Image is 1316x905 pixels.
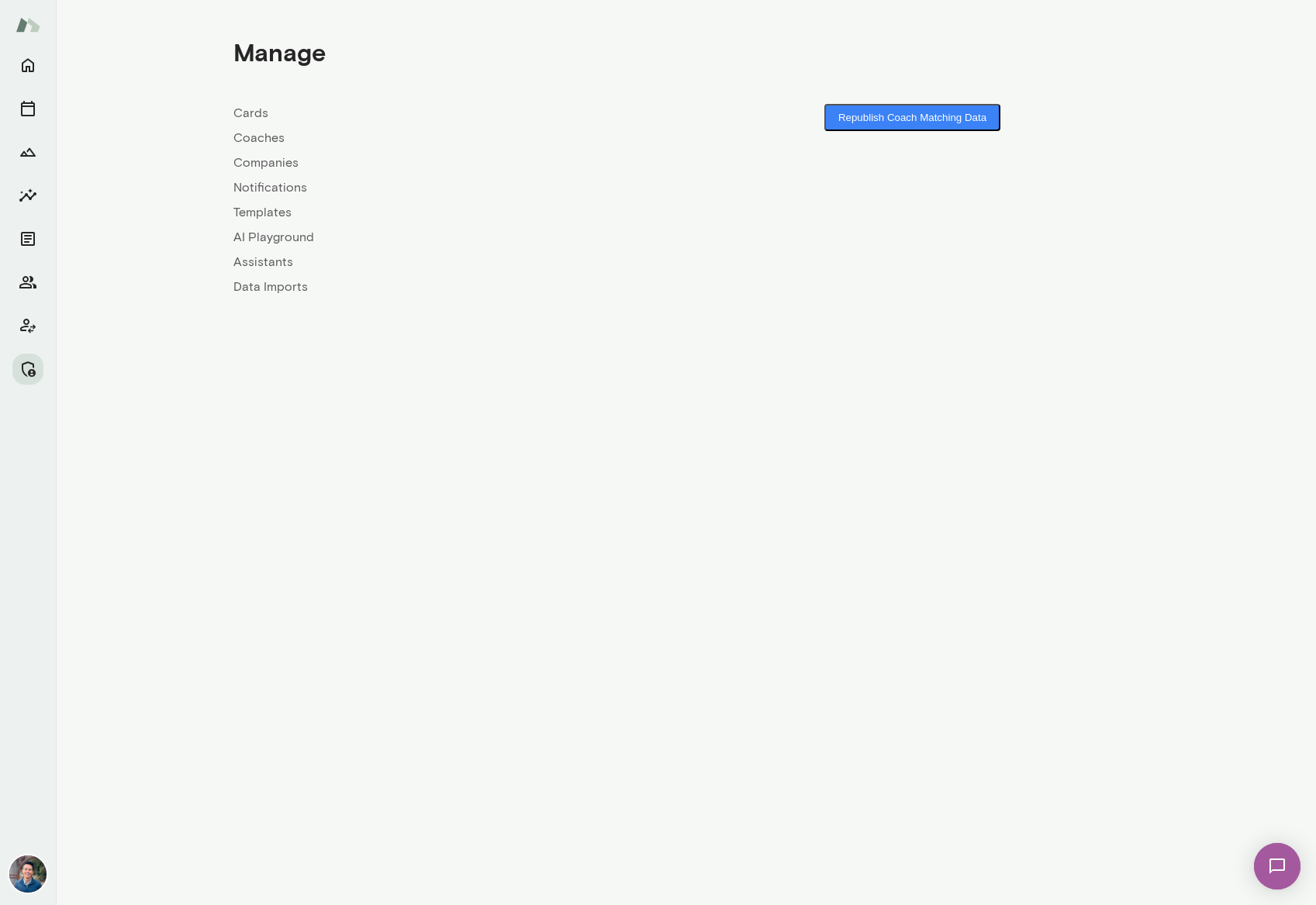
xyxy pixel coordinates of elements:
[233,37,326,67] h4: Manage
[824,104,1000,131] button: Republish Coach Matching Data
[12,180,43,211] button: Insights
[233,203,686,222] a: Templates
[12,267,43,298] button: Members
[233,129,686,147] a: Coaches
[233,278,686,296] a: Data Imports
[9,855,47,893] img: Alex Yu
[12,136,43,168] button: Growth Plan
[233,253,686,271] a: Assistants
[233,178,686,197] a: Notifications
[233,228,686,247] a: AI Playground
[233,104,686,123] a: Cards
[12,93,43,124] button: Sessions
[12,50,43,81] button: Home
[12,310,43,341] button: Client app
[12,354,43,385] button: Manage
[233,154,686,172] a: Companies
[12,223,43,254] button: Documents
[16,10,40,40] img: Mento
